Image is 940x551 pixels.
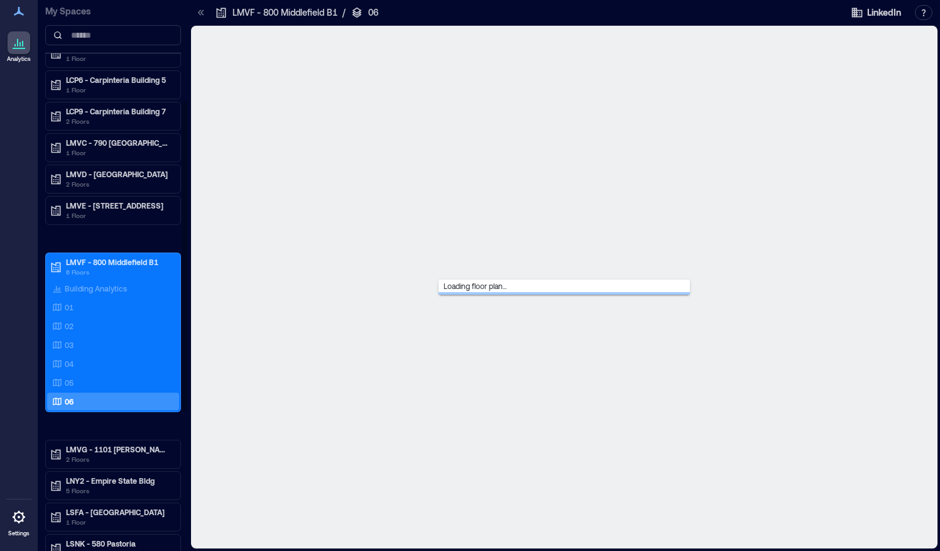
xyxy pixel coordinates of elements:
p: 04 [65,359,74,369]
p: 1 Floor [66,53,172,63]
p: LMVF - 800 Middlefield B1 [66,257,172,267]
p: 1 Floor [66,517,172,527]
p: My Spaces [45,5,181,18]
p: 1 Floor [66,148,172,158]
p: 6 Floors [66,267,172,277]
a: Analytics [3,28,35,67]
p: LMVD - [GEOGRAPHIC_DATA] [66,169,172,179]
p: LCP9 - Carpinteria Building 7 [66,106,172,116]
p: LMVF - 800 Middlefield B1 [232,6,337,19]
p: 01 [65,302,74,312]
span: Loading floor plan... [439,276,511,295]
p: LSFA - [GEOGRAPHIC_DATA] [66,507,172,517]
p: Analytics [7,55,31,63]
p: 05 [65,378,74,388]
p: LMVG - 1101 [PERSON_NAME] B7 [66,444,172,454]
p: 2 Floors [66,454,172,464]
p: 2 Floors [66,179,172,189]
p: 03 [65,340,74,350]
p: 1 Floor [66,210,172,221]
a: Settings [4,502,34,541]
p: LSNK - 580 Pastoria [66,538,172,548]
p: 5 Floors [66,486,172,496]
p: 2 Floors [66,116,172,126]
p: Building Analytics [65,283,127,293]
p: LMVE - [STREET_ADDRESS] [66,200,172,210]
span: LinkedIn [867,6,901,19]
p: 02 [65,321,74,331]
p: LCP6 - Carpinteria Building 5 [66,75,172,85]
p: LNY2 - Empire State Bldg [66,476,172,486]
button: LinkedIn [847,3,905,23]
p: 06 [368,6,379,19]
p: Settings [8,530,30,537]
p: 06 [65,396,74,406]
p: 1 Floor [66,85,172,95]
p: LMVC - 790 [GEOGRAPHIC_DATA] B2 [66,138,172,148]
p: / [342,6,346,19]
